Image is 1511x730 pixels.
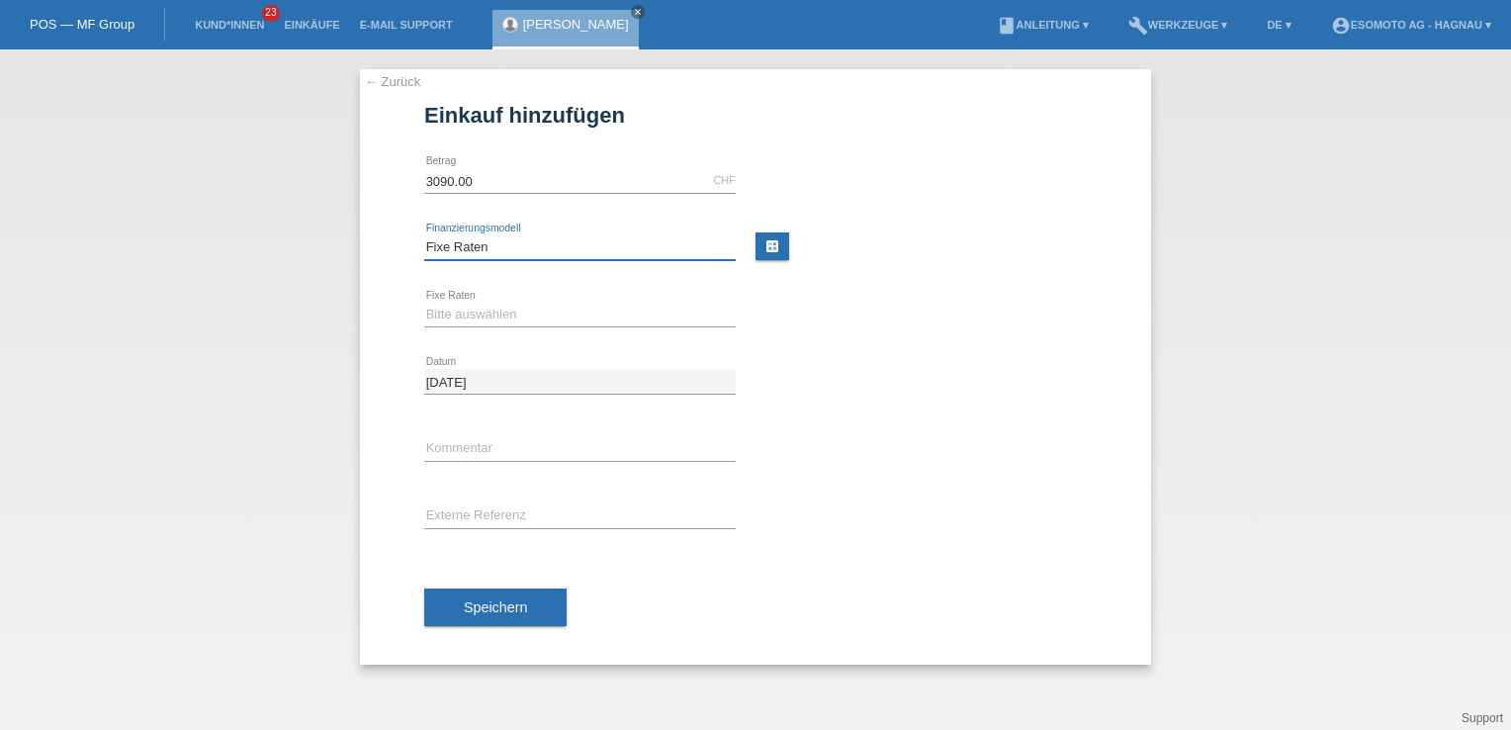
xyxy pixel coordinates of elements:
span: Speichern [464,599,527,615]
a: [PERSON_NAME] [523,17,629,32]
a: E-Mail Support [350,19,463,31]
a: Support [1462,711,1503,725]
a: calculate [755,232,789,260]
i: build [1128,16,1148,36]
i: calculate [764,238,780,254]
a: close [631,5,645,19]
a: bookAnleitung ▾ [987,19,1099,31]
a: Kund*innen [185,19,274,31]
i: close [633,7,643,17]
a: Einkäufe [274,19,349,31]
span: 23 [262,5,280,22]
a: DE ▾ [1257,19,1300,31]
h1: Einkauf hinzufügen [424,103,1087,128]
div: CHF [713,174,736,186]
a: POS — MF Group [30,17,134,32]
i: book [997,16,1017,36]
i: account_circle [1331,16,1351,36]
a: ← Zurück [365,74,420,89]
a: buildWerkzeuge ▾ [1118,19,1238,31]
button: Speichern [424,589,567,626]
a: account_circleEsomoto AG - Hagnau ▾ [1321,19,1501,31]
